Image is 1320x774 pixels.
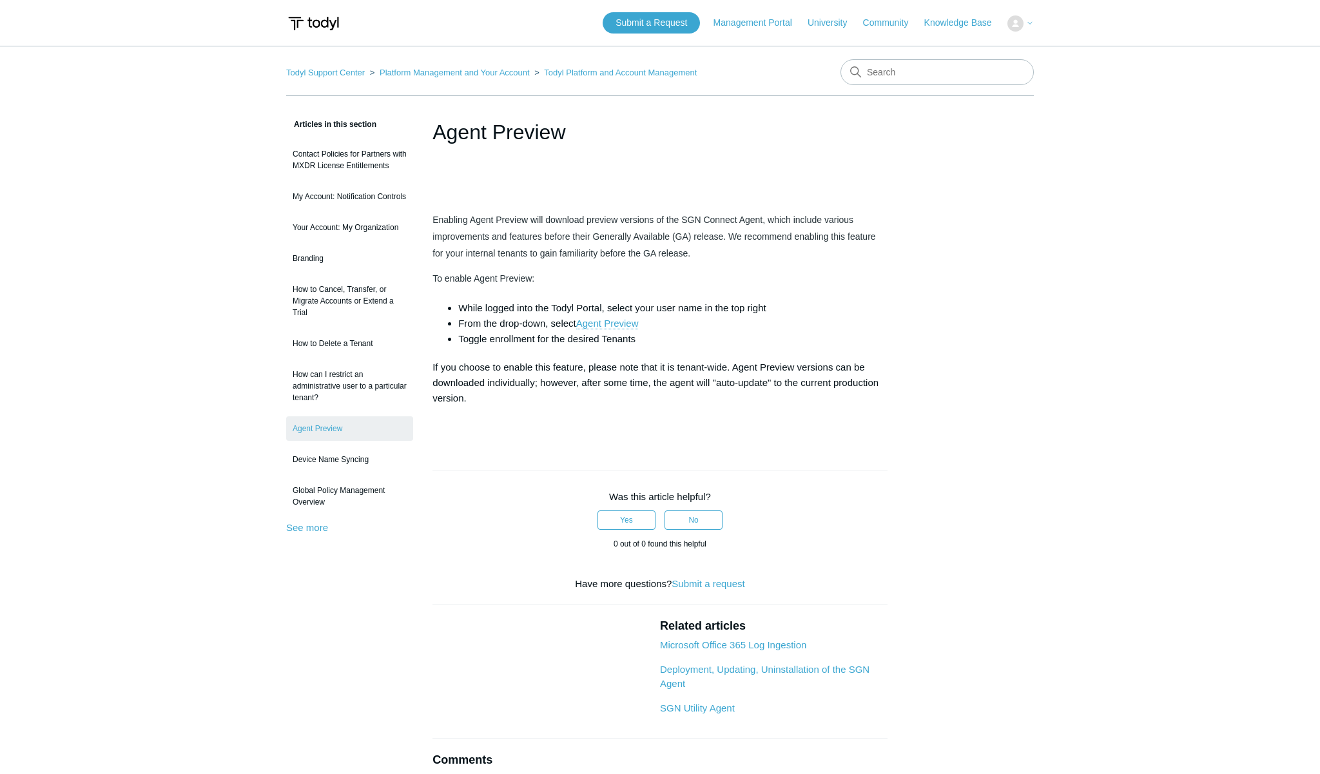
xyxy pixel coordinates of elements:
[665,510,723,530] button: This article was not helpful
[286,184,413,209] a: My Account: Notification Controls
[458,316,888,331] li: From the drop-down, select
[576,318,639,329] a: Agent Preview
[544,68,697,77] a: Todyl Platform and Account Management
[532,68,697,77] li: Todyl Platform and Account Management
[660,617,888,635] h2: Related articles
[614,539,706,548] span: 0 out of 0 found this helpful
[432,751,888,769] h2: Comments
[458,300,888,316] li: While logged into the Todyl Portal, select your user name in the top right
[672,578,744,589] a: Submit a request
[380,68,530,77] a: Platform Management and Your Account
[286,416,413,441] a: Agent Preview
[660,639,806,650] a: Microsoft Office 365 Log Ingestion
[286,215,413,240] a: Your Account: My Organization
[432,271,888,287] p: To enable Agent Preview:
[286,522,328,533] a: See more
[286,277,413,325] a: How to Cancel, Transfer, or Migrate Accounts or Extend a Trial
[286,246,413,271] a: Branding
[286,12,341,35] img: Todyl Support Center Help Center home page
[840,59,1034,85] input: Search
[863,16,922,30] a: Community
[609,491,711,502] span: Was this article helpful?
[286,478,413,514] a: Global Policy Management Overview
[432,212,888,262] p: Enabling Agent Preview will download preview versions of the SGN Connect Agent, which include var...
[924,16,1005,30] a: Knowledge Base
[286,142,413,178] a: Contact Policies for Partners with MXDR License Entitlements
[286,447,413,472] a: Device Name Syncing
[458,331,888,347] li: Toggle enrollment for the desired Tenants
[660,664,869,690] a: Deployment, Updating, Uninstallation of the SGN Agent
[432,117,888,148] h1: Agent Preview
[713,16,805,30] a: Management Portal
[597,510,655,530] button: This article was helpful
[286,362,413,410] a: How can I restrict an administrative user to a particular tenant?
[286,68,365,77] a: Todyl Support Center
[432,577,888,592] div: Have more questions?
[603,12,700,34] a: Submit a Request
[808,16,860,30] a: University
[286,120,376,129] span: Articles in this section
[286,68,367,77] li: Todyl Support Center
[432,360,888,406] p: If you choose to enable this feature, please note that it is tenant-wide. Agent Preview versions ...
[286,331,413,356] a: How to Delete a Tenant
[660,702,735,713] a: SGN Utility Agent
[367,68,532,77] li: Platform Management and Your Account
